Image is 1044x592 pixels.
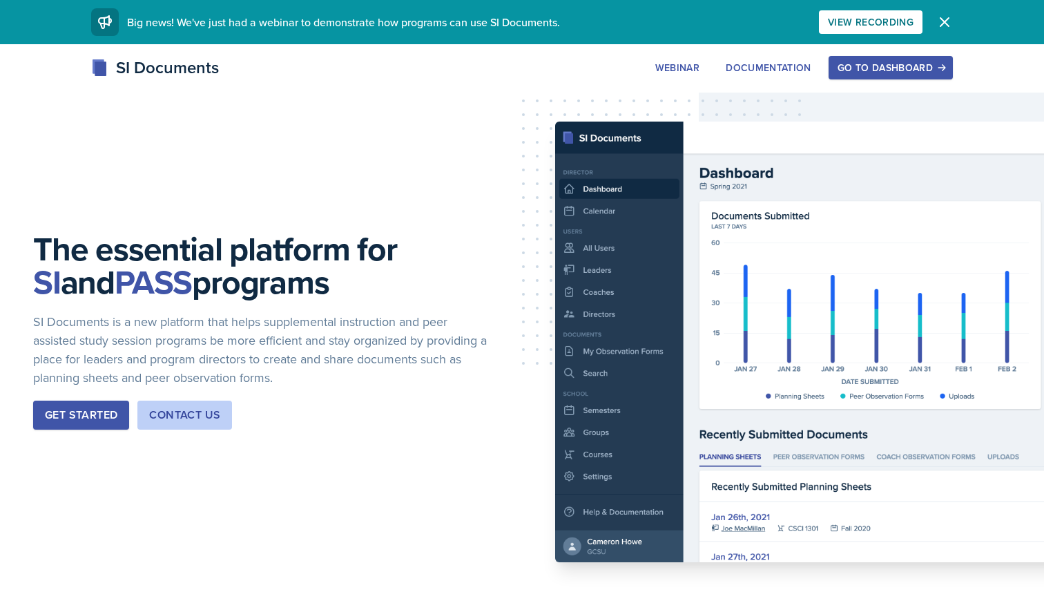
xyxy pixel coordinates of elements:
div: Go to Dashboard [838,62,944,73]
div: Get Started [45,407,117,423]
button: Go to Dashboard [829,56,953,79]
div: View Recording [828,17,913,28]
div: SI Documents [91,55,219,80]
div: Contact Us [149,407,220,423]
button: Contact Us [137,401,232,430]
button: Documentation [717,56,820,79]
button: Get Started [33,401,129,430]
div: Documentation [726,62,811,73]
button: Webinar [646,56,708,79]
span: Big news! We've just had a webinar to demonstrate how programs can use SI Documents. [127,15,560,30]
div: Webinar [655,62,699,73]
button: View Recording [819,10,922,34]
